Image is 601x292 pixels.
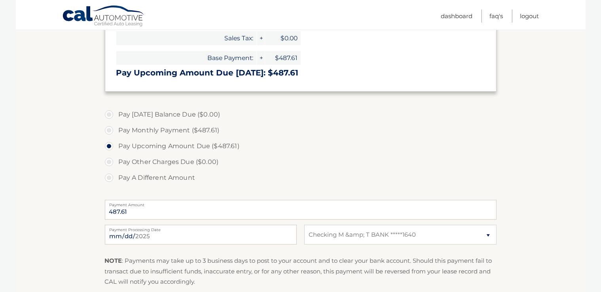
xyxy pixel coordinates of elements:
input: Payment Date [105,225,297,245]
span: $0.00 [265,31,301,45]
span: + [257,31,265,45]
span: + [257,51,265,65]
label: Pay Monthly Payment ($487.61) [105,122,497,138]
label: Pay A Different Amount [105,170,497,186]
a: Dashboard [441,9,473,23]
strong: NOTE [105,257,122,264]
label: Payment Amount [105,200,497,206]
span: $487.61 [265,51,301,65]
input: Payment Amount [105,200,497,220]
a: Logout [520,9,539,23]
a: Cal Automotive [62,5,145,28]
a: FAQ's [490,9,503,23]
label: Pay Upcoming Amount Due ($487.61) [105,138,497,154]
h3: Pay Upcoming Amount Due [DATE]: $487.61 [116,68,485,78]
label: Pay [DATE] Balance Due ($0.00) [105,107,497,122]
label: Payment Processing Date [105,225,297,231]
span: Sales Tax: [116,31,256,45]
p: : Payments may take up to 3 business days to post to your account and to clear your bank account.... [105,256,497,287]
label: Pay Other Charges Due ($0.00) [105,154,497,170]
span: Base Payment: [116,51,256,65]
